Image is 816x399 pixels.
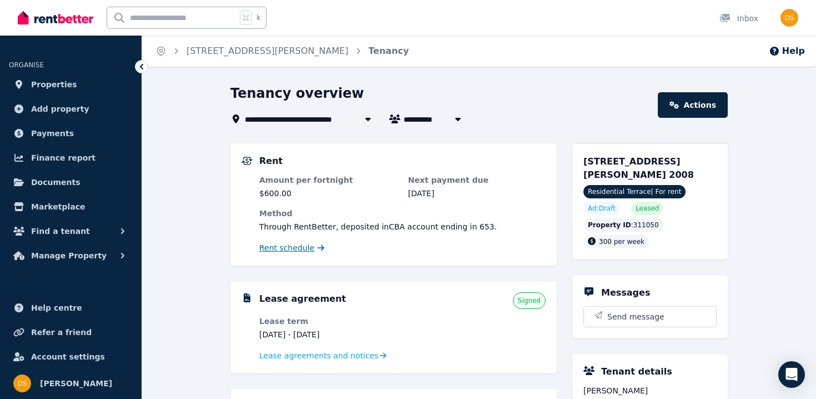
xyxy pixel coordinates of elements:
[31,102,89,116] span: Add property
[31,151,95,164] span: Finance report
[719,13,758,24] div: Inbox
[778,361,805,388] div: Open Intercom Messenger
[259,350,386,361] a: Lease agreements and notices
[9,61,44,69] span: ORGANISE
[583,156,694,180] span: [STREET_ADDRESS][PERSON_NAME] 2008
[408,174,546,186] dt: Next payment due
[31,127,74,140] span: Payments
[780,9,798,27] img: Don Siyambalapitiya
[9,297,133,319] a: Help centre
[241,157,253,165] img: Rental Payments
[13,375,31,392] img: Don Siyambalapitiya
[9,122,133,144] a: Payments
[583,385,717,396] span: [PERSON_NAME]
[518,296,541,305] span: Signed
[9,245,133,267] button: Manage Property
[259,292,346,306] h5: Lease agreement
[18,9,93,26] img: RentBetter
[259,154,283,168] h5: Rent
[259,350,379,361] span: Lease agreements and notices
[230,84,364,102] h1: Tenancy overview
[259,188,397,199] dd: $600.00
[588,221,631,230] span: Property ID
[9,220,133,242] button: Find a tenant
[259,222,497,231] span: Through RentBetter , deposited in CBA account ending in 653 .
[31,200,85,213] span: Marketplace
[31,350,105,363] span: Account settings
[601,365,672,378] h5: Tenant details
[259,208,546,219] dt: Method
[9,346,133,368] a: Account settings
[599,238,644,246] span: 300 per week
[583,185,686,198] span: Residential Terrace | For rent
[31,326,92,339] span: Refer a friend
[259,329,397,340] dd: [DATE] - [DATE]
[259,242,314,253] span: Rent schedule
[369,46,409,56] a: Tenancy
[31,78,77,91] span: Properties
[9,73,133,96] a: Properties
[9,147,133,169] a: Finance report
[9,171,133,193] a: Documents
[601,286,650,300] h5: Messages
[31,249,107,262] span: Manage Property
[259,174,397,186] dt: Amount per fortnight
[256,13,260,22] span: k
[636,204,659,213] span: Leased
[584,307,716,327] button: Send message
[607,311,664,322] span: Send message
[31,225,90,238] span: Find a tenant
[583,218,663,232] div: : 311050
[588,204,616,213] span: Ad: Draft
[658,92,728,118] a: Actions
[31,301,82,315] span: Help centre
[9,196,133,218] a: Marketplace
[408,188,546,199] dd: [DATE]
[40,377,112,390] span: [PERSON_NAME]
[259,316,397,327] dt: Lease term
[187,46,349,56] a: [STREET_ADDRESS][PERSON_NAME]
[142,36,422,67] nav: Breadcrumb
[31,176,80,189] span: Documents
[259,242,325,253] a: Rent schedule
[9,98,133,120] a: Add property
[769,44,805,58] button: Help
[9,321,133,343] a: Refer a friend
